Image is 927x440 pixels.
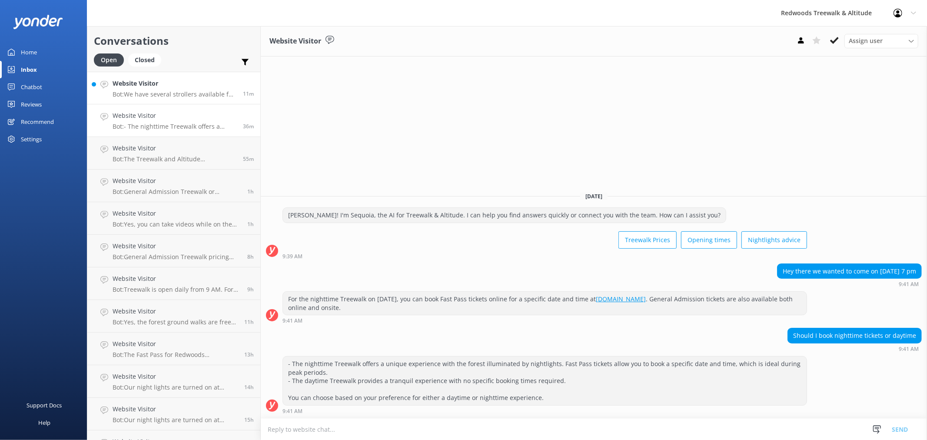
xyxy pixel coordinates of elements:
[113,253,241,261] p: Bot: General Admission Treewalk pricing starts at $42 for adults (16+ years) and $26 for children...
[21,113,54,130] div: Recommend
[87,267,260,300] a: Website VisitorBot:Treewalk is open daily from 9 AM. For last ticket sold times, please check our...
[113,372,238,381] h4: Website Visitor
[113,143,236,153] h4: Website Visitor
[113,209,241,218] h4: Website Visitor
[282,254,302,259] strong: 9:39 AM
[777,281,922,287] div: Sep 14 2025 09:41am (UTC +12:00) Pacific/Auckland
[844,34,918,48] div: Assign User
[128,53,161,67] div: Closed
[27,397,62,414] div: Support Docs
[113,339,238,349] h4: Website Visitor
[87,104,260,137] a: Website VisitorBot:- The nighttime Treewalk offers a unique experience with the forest illuminate...
[113,404,238,414] h4: Website Visitor
[87,170,260,202] a: Website VisitorBot:General Admission Treewalk or Nightlights prices are: - Adult (16 yrs+): $42 p...
[113,383,238,391] p: Bot: Our night lights are turned on at sunset, and the night walk starts 20 minutes thereafter. W...
[113,79,236,88] h4: Website Visitor
[21,78,42,96] div: Chatbot
[87,398,260,430] a: Website VisitorBot:Our night lights are turned on at sunset, and the night walk starts 20 minutes...
[21,96,42,113] div: Reviews
[113,274,241,283] h4: Website Visitor
[283,292,807,315] div: For the nighttime Treewalk on [DATE], you can book Fast Pass tickets online for a specific date a...
[87,235,260,267] a: Website VisitorBot:General Admission Treewalk pricing starts at $42 for adults (16+ years) and $2...
[243,90,254,97] span: Sep 14 2025 10:12am (UTC +12:00) Pacific/Auckland
[113,111,236,120] h4: Website Visitor
[741,231,807,249] button: Nightlights advice
[244,383,254,391] span: Sep 13 2025 07:42pm (UTC +12:00) Pacific/Auckland
[113,220,241,228] p: Bot: Yes, you can take videos while on the zipline during the Altitude experience. Just make sure...
[87,300,260,333] a: Website VisitorBot:Yes, the forest ground walks are free and accessible all year round. You can c...
[777,264,921,279] div: Hey there we wanted to come on [DATE] 7 pm
[87,202,260,235] a: Website VisitorBot:Yes, you can take videos while on the zipline during the Altitude experience. ...
[283,208,726,223] div: [PERSON_NAME]! I'm Sequoia, the AI for Treewalk & Altitude. I can help you find answers quickly o...
[94,53,124,67] div: Open
[596,295,646,303] a: [DOMAIN_NAME]
[113,123,236,130] p: Bot: - The nighttime Treewalk offers a unique experience with the forest illuminated by nightligh...
[282,317,807,323] div: Sep 14 2025 09:41am (UTC +12:00) Pacific/Auckland
[38,414,50,431] div: Help
[87,365,260,398] a: Website VisitorBot:Our night lights are turned on at sunset, and the night walk starts 20 minutes...
[247,286,254,293] span: Sep 14 2025 12:42am (UTC +12:00) Pacific/Auckland
[113,286,241,293] p: Bot: Treewalk is open daily from 9 AM. For last ticket sold times, please check our website FAQs ...
[21,43,37,61] div: Home
[113,318,238,326] p: Bot: Yes, the forest ground walks are free and accessible all year round. You can confirm details...
[247,220,254,228] span: Sep 14 2025 09:00am (UTC +12:00) Pacific/Auckland
[113,241,241,251] h4: Website Visitor
[113,307,238,316] h4: Website Visitor
[128,55,166,64] a: Closed
[247,253,254,260] span: Sep 14 2025 01:29am (UTC +12:00) Pacific/Auckland
[244,416,254,423] span: Sep 13 2025 06:47pm (UTC +12:00) Pacific/Auckland
[282,408,807,414] div: Sep 14 2025 09:41am (UTC +12:00) Pacific/Auckland
[21,130,42,148] div: Settings
[113,351,238,359] p: Bot: The Fast Pass for Redwoods Nightlights allows you to upgrade your tickets for quicker access...
[21,61,37,78] div: Inbox
[87,72,260,104] a: Website VisitorBot:We have several strollers available for use, but they cannot be booked in adva...
[899,282,919,287] strong: 9:41 AM
[899,347,919,352] strong: 9:41 AM
[113,416,238,424] p: Bot: Our night lights are turned on at sunset, and the night walk starts 20 minutes thereafter. W...
[283,357,807,405] div: - The nighttime Treewalk offers a unique experience with the forest illuminated by nightlights. F...
[282,318,302,323] strong: 9:41 AM
[87,333,260,365] a: Website VisitorBot:The Fast Pass for Redwoods Nightlights allows you to upgrade your tickets for ...
[282,409,302,414] strong: 9:41 AM
[244,318,254,326] span: Sep 13 2025 10:38pm (UTC +12:00) Pacific/Auckland
[788,328,921,343] div: Should I book nighttime tickets or daytime
[113,176,241,186] h4: Website Visitor
[247,188,254,195] span: Sep 14 2025 09:13am (UTC +12:00) Pacific/Auckland
[13,15,63,29] img: yonder-white-logo.png
[94,55,128,64] a: Open
[618,231,677,249] button: Treewalk Prices
[580,193,608,200] span: [DATE]
[243,123,254,130] span: Sep 14 2025 09:41am (UTC +12:00) Pacific/Auckland
[94,33,254,49] h2: Conversations
[243,155,254,163] span: Sep 14 2025 09:22am (UTC +12:00) Pacific/Auckland
[113,188,241,196] p: Bot: General Admission Treewalk or Nightlights prices are: - Adult (16 yrs+): $42 per person - Ch...
[269,36,321,47] h3: Website Visitor
[113,155,236,163] p: Bot: The Treewalk and Altitude experiences are generally all-weather activities, and tours are us...
[849,36,883,46] span: Assign user
[87,137,260,170] a: Website VisitorBot:The Treewalk and Altitude experiences are generally all-weather activities, an...
[282,253,807,259] div: Sep 14 2025 09:39am (UTC +12:00) Pacific/Auckland
[787,346,922,352] div: Sep 14 2025 09:41am (UTC +12:00) Pacific/Auckland
[681,231,737,249] button: Opening times
[113,90,236,98] p: Bot: We have several strollers available for use, but they cannot be booked in advance and are pr...
[244,351,254,358] span: Sep 13 2025 09:15pm (UTC +12:00) Pacific/Auckland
